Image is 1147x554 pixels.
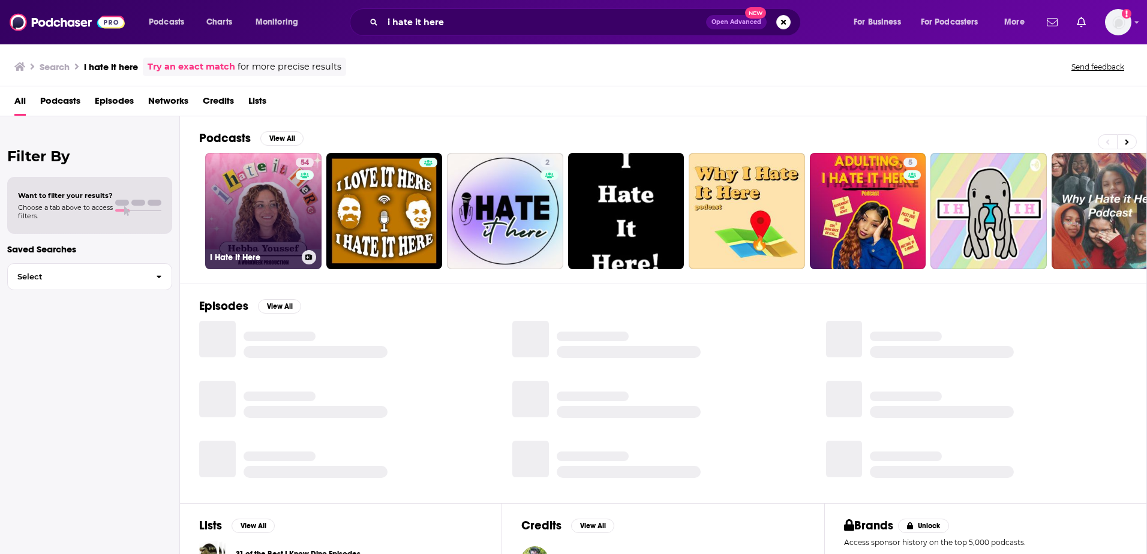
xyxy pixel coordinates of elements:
button: Open AdvancedNew [706,15,767,29]
a: Podcasts [40,91,80,116]
span: Podcasts [149,14,184,31]
button: open menu [845,13,916,32]
span: Want to filter your results? [18,191,113,200]
button: View All [232,519,275,533]
a: 54I Hate It Here [205,153,322,269]
a: EpisodesView All [199,299,301,314]
a: 5 [903,158,917,167]
button: Show profile menu [1105,9,1131,35]
img: Podchaser - Follow, Share and Rate Podcasts [10,11,125,34]
img: User Profile [1105,9,1131,35]
button: open menu [913,13,996,32]
span: Choose a tab above to access filters. [18,203,113,220]
h2: Brands [844,518,894,533]
span: Open Advanced [711,19,761,25]
span: New [745,7,767,19]
span: for more precise results [238,60,341,74]
button: open menu [140,13,200,32]
svg: Add a profile image [1122,9,1131,19]
button: Send feedback [1068,62,1128,72]
button: Select [7,263,172,290]
a: ListsView All [199,518,275,533]
button: View All [258,299,301,314]
a: PodcastsView All [199,131,304,146]
button: open menu [996,13,1040,32]
h2: Episodes [199,299,248,314]
span: For Podcasters [921,14,978,31]
h2: Lists [199,518,222,533]
h3: i hate it here [84,61,138,73]
div: Search podcasts, credits, & more... [361,8,812,36]
a: 54 [296,158,314,167]
a: Episodes [95,91,134,116]
a: All [14,91,26,116]
h3: Search [40,61,70,73]
span: Select [8,273,146,281]
p: Access sponsor history on the top 5,000 podcasts. [844,538,1127,547]
h2: Podcasts [199,131,251,146]
button: View All [571,519,614,533]
span: 5 [908,157,912,169]
a: Networks [148,91,188,116]
a: Try an exact match [148,60,235,74]
button: Unlock [898,519,949,533]
span: Charts [206,14,232,31]
h3: I Hate It Here [210,252,297,263]
p: Saved Searches [7,243,172,255]
span: Logged in as WE_Broadcast [1105,9,1131,35]
span: Monitoring [256,14,298,31]
span: For Business [854,14,901,31]
span: 54 [301,157,309,169]
span: 2 [545,157,550,169]
a: Show notifications dropdown [1072,12,1091,32]
a: CreditsView All [521,518,614,533]
span: More [1004,14,1025,31]
a: 2 [447,153,563,269]
button: open menu [247,13,314,32]
h2: Filter By [7,147,172,165]
button: View All [260,131,304,146]
h2: Credits [521,518,562,533]
a: 2 [541,158,554,167]
a: Charts [199,13,239,32]
a: 5 [810,153,926,269]
input: Search podcasts, credits, & more... [383,13,706,32]
a: Credits [203,91,234,116]
a: Show notifications dropdown [1042,12,1062,32]
a: Lists [248,91,266,116]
